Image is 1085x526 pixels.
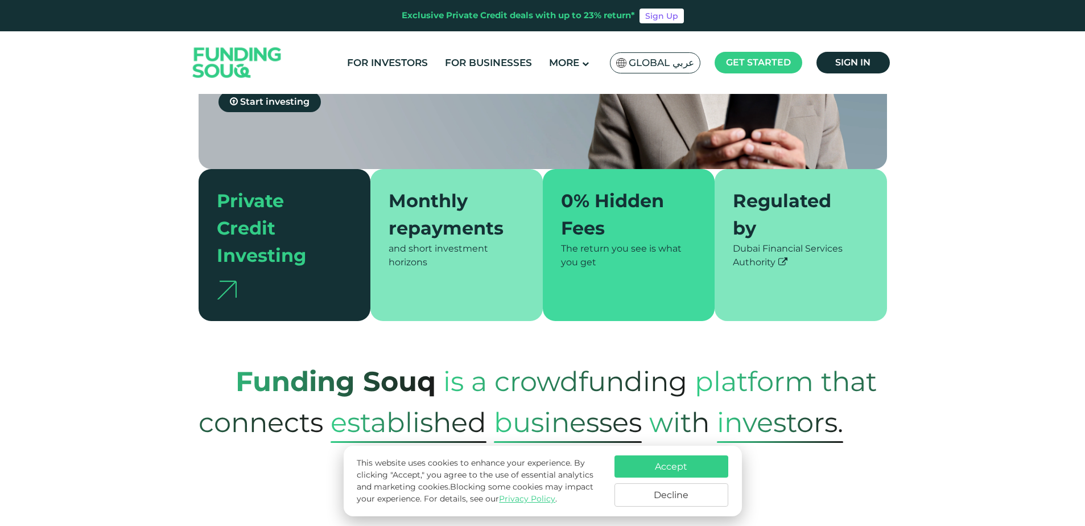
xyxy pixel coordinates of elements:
[181,34,293,92] img: Logo
[549,57,579,68] span: More
[199,354,877,450] span: platform that connects
[649,394,709,450] span: with
[389,242,525,269] div: and short investment horizons
[236,365,436,398] strong: Funding Souq
[726,57,791,68] span: Get started
[640,9,684,23] a: Sign Up
[217,281,237,299] img: arrow
[733,242,869,269] div: Dubai Financial Services Authority
[442,54,535,72] a: For Businesses
[561,187,683,242] div: 0% Hidden Fees
[614,455,728,478] button: Accept
[614,483,728,507] button: Decline
[357,457,603,505] p: This website uses cookies to enhance your experience. By clicking "Accept," you agree to the use ...
[616,58,626,68] img: SA Flag
[835,57,871,68] span: Sign in
[217,187,339,269] div: Private Credit Investing
[816,52,890,73] a: Sign in
[344,54,431,72] a: For Investors
[240,96,310,107] span: Start investing
[629,56,694,69] span: Global عربي
[402,9,635,22] div: Exclusive Private Credit deals with up to 23% return*
[494,402,642,443] span: Businesses
[499,494,555,504] a: Privacy Policy
[443,354,687,409] span: is a crowdfunding
[331,402,486,443] span: established
[389,187,511,242] div: Monthly repayments
[561,242,697,269] div: The return you see is what you get
[357,482,593,504] span: Blocking some cookies may impact your experience.
[717,402,843,443] span: Investors.
[733,187,855,242] div: Regulated by
[424,494,557,504] span: For details, see our .
[218,92,321,112] a: Start investing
